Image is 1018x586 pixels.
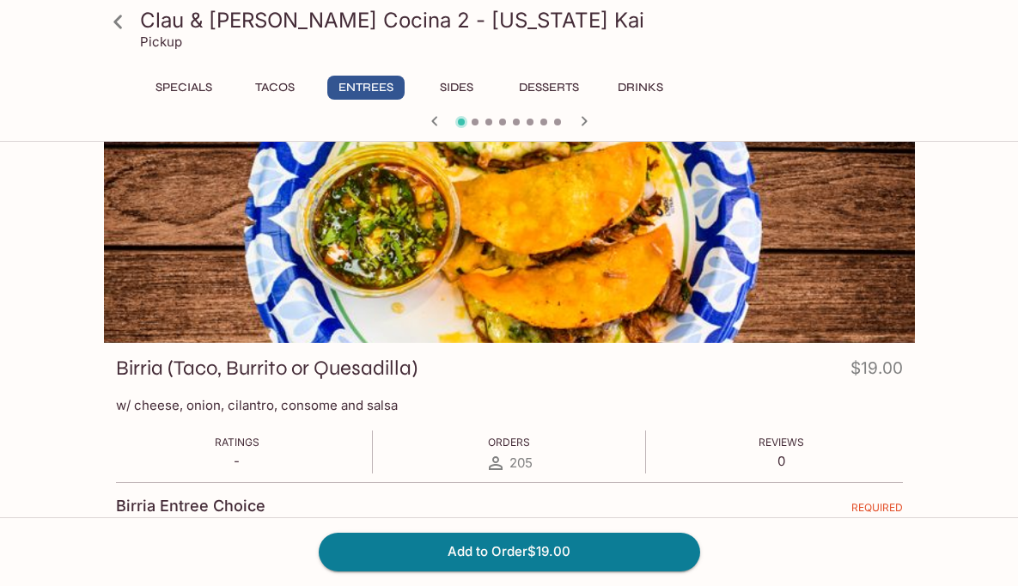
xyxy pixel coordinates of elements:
button: Tacos [236,76,314,100]
h4: Birria Entree Choice [116,497,265,516]
button: Desserts [509,76,588,100]
button: Drinks [602,76,680,100]
h3: Birria (Taco, Burrito or Quesadilla) [116,355,418,382]
p: 0 [759,453,804,469]
div: Birria (Taco, Burrito or Quesadilla) [104,115,915,343]
p: - [215,453,259,469]
span: Orders [488,436,530,449]
span: Reviews [759,436,804,449]
span: Ratings [215,436,259,449]
button: Entrees [327,76,405,100]
h3: Clau & [PERSON_NAME] Cocina 2 - [US_STATE] Kai [140,7,908,34]
p: Pickup [140,34,182,50]
h4: $19.00 [850,355,903,388]
span: 205 [509,455,533,471]
span: REQUIRED [851,501,903,521]
button: Specials [145,76,222,100]
button: Sides [418,76,496,100]
p: w/ cheese, onion, cilantro, consome and salsa [116,397,903,413]
button: Add to Order$19.00 [319,533,700,571]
